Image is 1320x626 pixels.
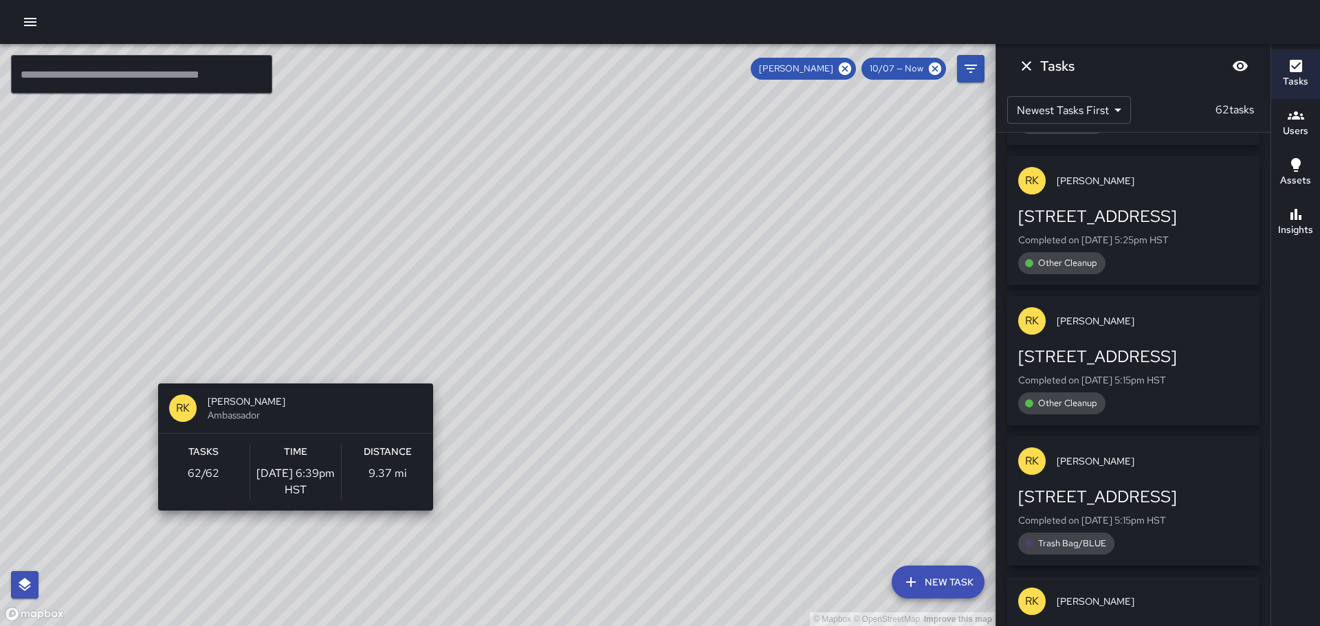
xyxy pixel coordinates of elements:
[1271,49,1320,99] button: Tasks
[250,465,342,498] p: [DATE] 6:39pm HST
[1018,373,1248,387] p: Completed on [DATE] 5:15pm HST
[861,58,946,80] div: 10/07 — Now
[1030,256,1105,270] span: Other Cleanup
[1018,513,1248,527] p: Completed on [DATE] 5:15pm HST
[1018,233,1248,247] p: Completed on [DATE] 5:25pm HST
[176,400,190,416] p: RK
[1025,172,1039,189] p: RK
[1025,453,1039,469] p: RK
[1280,173,1311,188] h6: Assets
[1007,96,1131,124] div: Newest Tasks First
[1210,102,1259,118] p: 62 tasks
[1283,124,1308,139] h6: Users
[892,566,984,599] button: New Task
[751,62,841,76] span: [PERSON_NAME]
[1057,174,1248,188] span: [PERSON_NAME]
[1025,313,1039,329] p: RK
[1030,396,1105,410] span: Other Cleanup
[364,445,412,460] h6: Distance
[208,408,422,422] span: Ambassador
[1040,55,1075,77] h6: Tasks
[1007,436,1259,566] button: RK[PERSON_NAME][STREET_ADDRESS]Completed on [DATE] 5:15pm HSTTrash Bag/BLUE
[1283,74,1308,89] h6: Tasks
[284,445,307,460] h6: Time
[1025,593,1039,610] p: RK
[158,383,433,511] button: RK[PERSON_NAME]AmbassadorTasks62/62Time[DATE] 6:39pm HSTDistance9.37 mi
[1057,454,1248,468] span: [PERSON_NAME]
[957,55,984,82] button: Filters
[861,62,932,76] span: 10/07 — Now
[1278,223,1313,238] h6: Insights
[1057,314,1248,328] span: [PERSON_NAME]
[188,465,219,482] p: 62 / 62
[1057,594,1248,608] span: [PERSON_NAME]
[1226,52,1254,80] button: Blur
[1018,346,1248,368] div: [STREET_ADDRESS]
[1018,486,1248,508] div: [STREET_ADDRESS]
[1271,99,1320,148] button: Users
[1007,296,1259,425] button: RK[PERSON_NAME][STREET_ADDRESS]Completed on [DATE] 5:15pm HSTOther Cleanup
[368,465,407,482] p: 9.37 mi
[1013,52,1040,80] button: Dismiss
[188,445,219,460] h6: Tasks
[1030,537,1114,550] span: Trash Bag/BLUE
[208,394,422,408] span: [PERSON_NAME]
[1271,198,1320,247] button: Insights
[1271,148,1320,198] button: Assets
[1007,156,1259,285] button: RK[PERSON_NAME][STREET_ADDRESS]Completed on [DATE] 5:25pm HSTOther Cleanup
[751,58,856,80] div: [PERSON_NAME]
[1018,205,1248,227] div: [STREET_ADDRESS]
